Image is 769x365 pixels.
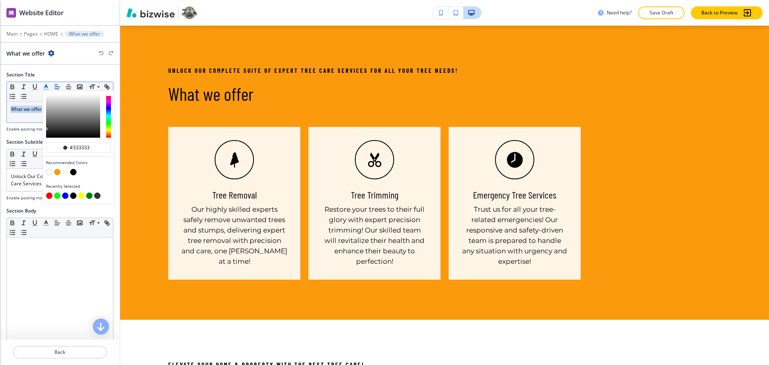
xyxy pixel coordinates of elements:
[701,9,738,16] p: Back to Preview
[11,173,109,187] p: Unlock Our Complete Suite of Expert Tree Care Services for All Your Tree Needs!
[11,106,109,113] p: What we offer
[607,9,632,16] h3: Need help?
[19,8,64,18] h2: Website Editor
[212,189,257,201] h5: Tree Removal
[6,31,18,37] button: Main
[6,8,16,18] img: editor icon
[181,204,287,267] h6: Our highly skilled experts safely remove unwanted trees and stumps, delivering expert tree remova...
[366,151,384,169] img: icon
[46,183,111,189] h4: Recently Selected
[6,49,45,58] h2: What we offer
[40,82,52,92] button: Recommended ColorsRecently Selected
[691,6,763,19] button: Back to Preview
[182,6,197,19] img: Your Logo
[13,346,107,359] button: Back
[225,151,244,169] img: icon
[6,126,78,132] h4: Enable pasting more styles (dev only)
[6,71,35,78] h2: Section Title
[6,195,78,201] h4: Enable pasting more styles (dev only)
[127,8,175,18] img: Bizwise Logo
[168,66,583,75] p: Unlock Our Complete Suite of Expert Tree Care Services for All Your Tree Needs!
[168,83,583,104] h3: What we offer
[24,31,38,37] button: Pages
[6,138,43,146] h2: Section Subtitle
[69,31,100,37] p: What we offer
[46,160,111,166] h4: Recommended Colors
[638,6,684,19] button: Save Draft
[14,349,106,356] p: Back
[648,9,674,16] p: Save Draft
[462,204,568,267] h6: Trust us for all your tree-related emergencies! Our responsive and safety-driven team is prepared...
[6,207,36,215] h2: Section Body
[473,189,556,201] h5: Emergency Tree Services
[506,151,524,169] img: icon
[351,189,399,201] h5: Tree Trimming
[65,31,104,37] button: What we offer
[44,31,58,37] button: HOME
[322,204,427,267] h6: Restore your trees to their full glory with expert precision trimming! Our skilled team will revi...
